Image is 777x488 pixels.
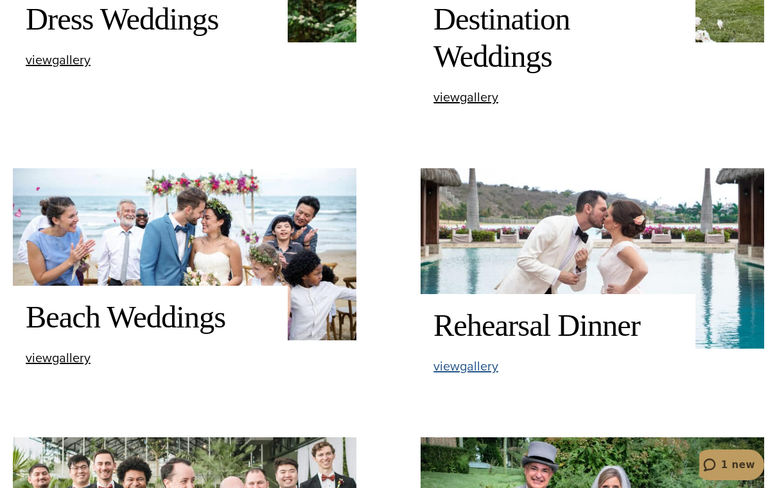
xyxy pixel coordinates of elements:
[433,307,683,344] h2: Rehearsal Dinner
[699,449,764,482] iframe: Opens a widget where you can chat to one of our agents
[26,1,275,38] h2: Dress Weddings
[26,53,91,67] a: viewgallery
[26,50,91,69] span: view gallery
[433,360,498,373] a: viewgallery
[433,87,498,107] span: view gallery
[26,348,91,367] span: view gallery
[433,1,683,75] h2: Destination Weddings
[13,168,356,340] img: Groom getting ready to kiss bride on beach with ocean in background. Groom wearing light blue Zeg...
[433,91,498,104] a: viewgallery
[26,299,275,336] h2: Beach Weddings
[433,356,498,376] span: view gallery
[421,168,764,349] img: Bride and groom kissing while overlooking outdoor pool. Groom in custom Zegna white dinner jacket...
[26,351,91,365] a: viewgallery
